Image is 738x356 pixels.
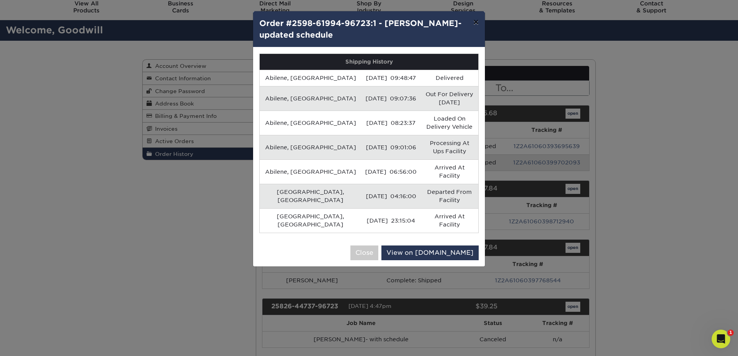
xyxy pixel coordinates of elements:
td: [DATE] 09:48:47 [361,70,421,86]
td: [GEOGRAPHIC_DATA], [GEOGRAPHIC_DATA] [260,208,361,233]
td: Abilene, [GEOGRAPHIC_DATA] [260,70,361,86]
td: Arrived At Facility [421,208,478,233]
button: × [467,11,485,33]
td: Loaded On Delivery Vehicle [421,111,478,135]
td: Abilene, [GEOGRAPHIC_DATA] [260,86,361,111]
td: Abilene, [GEOGRAPHIC_DATA] [260,159,361,184]
td: Processing At Ups Facility [421,135,478,159]
td: Delivered [421,70,478,86]
td: [DATE] 09:01:06 [361,135,421,159]
span: 1 [728,330,734,336]
td: [DATE] 04:16:00 [361,184,421,208]
td: [DATE] 08:23:37 [361,111,421,135]
td: Abilene, [GEOGRAPHIC_DATA] [260,135,361,159]
td: Arrived At Facility [421,159,478,184]
h4: Order #2598-61994-96723:1 - [PERSON_NAME]- updated schedule [259,17,479,41]
td: Abilene, [GEOGRAPHIC_DATA] [260,111,361,135]
a: View on [DOMAIN_NAME] [381,245,479,260]
td: Out For Delivery [DATE] [421,86,478,111]
td: [GEOGRAPHIC_DATA], [GEOGRAPHIC_DATA] [260,184,361,208]
iframe: Intercom live chat [712,330,730,348]
td: [DATE] 09:07:36 [361,86,421,111]
td: [DATE] 23:15:04 [361,208,421,233]
td: [DATE] 06:56:00 [361,159,421,184]
button: Close [350,245,378,260]
td: Departed From Facility [421,184,478,208]
th: Shipping History [260,54,478,70]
